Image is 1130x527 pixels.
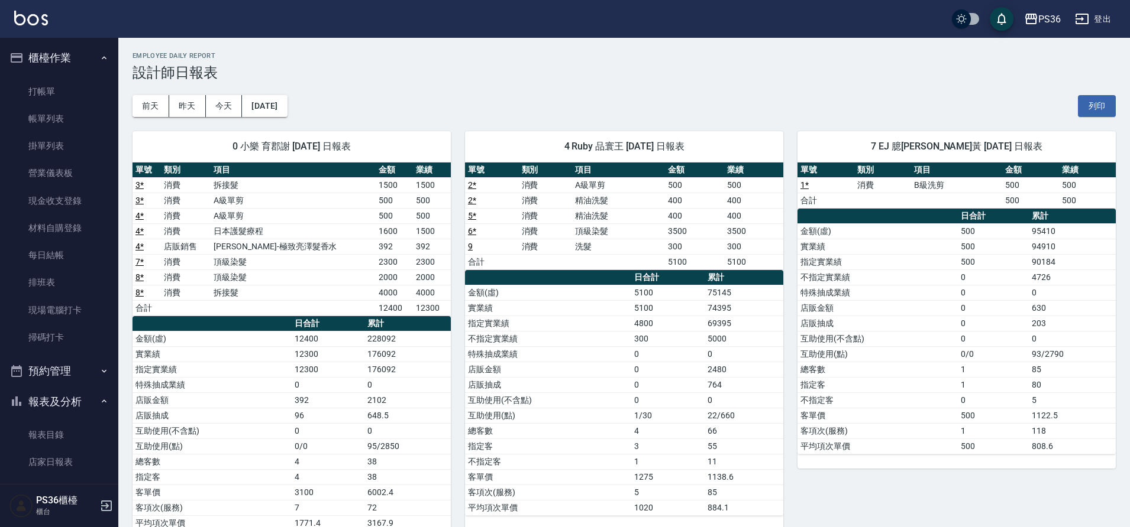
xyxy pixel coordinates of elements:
td: 指定實業績 [133,362,292,377]
td: 店販金額 [798,300,958,315]
td: 實業績 [133,346,292,362]
td: 85 [1029,362,1116,377]
td: 176092 [364,346,451,362]
td: 1500 [376,177,414,193]
a: 店家日報表 [5,448,114,476]
td: 1500 [413,223,451,239]
button: 列印 [1078,95,1116,117]
td: 12300 [292,346,364,362]
td: 4000 [413,285,451,300]
td: 不指定實業績 [465,331,631,346]
a: 現場電腦打卡 [5,297,114,324]
td: 4000 [376,285,414,300]
td: 500 [1002,193,1059,208]
td: 0 [705,392,783,408]
td: 1275 [631,469,705,484]
td: 指定實業績 [798,254,958,269]
td: 4 [631,423,705,438]
td: 消費 [161,193,211,208]
td: 2300 [376,254,414,269]
td: 消費 [519,177,573,193]
td: 0 [1029,331,1116,346]
h5: PS36櫃檯 [36,495,96,506]
td: 0 [958,269,1029,285]
td: 884.1 [705,500,783,515]
td: 300 [724,239,783,254]
td: 93/2790 [1029,346,1116,362]
td: 3500 [724,223,783,239]
td: 392 [292,392,364,408]
table: a dense table [798,162,1116,209]
td: 1138.6 [705,469,783,484]
td: 消費 [854,177,911,193]
td: 0/0 [958,346,1029,362]
td: 消費 [519,239,573,254]
td: 94910 [1029,239,1116,254]
a: 報表目錄 [5,421,114,448]
td: 2102 [364,392,451,408]
td: 拆接髮 [211,285,375,300]
td: 消費 [161,177,211,193]
td: 客單價 [133,484,292,500]
span: 0 小樂 育郡謝 [DATE] 日報表 [147,141,437,152]
td: 0 [1029,285,1116,300]
button: save [990,7,1013,31]
td: A級單剪 [572,177,665,193]
th: 項目 [572,162,665,178]
td: 2000 [413,269,451,285]
td: 店販抽成 [465,377,631,392]
td: 3500 [665,223,724,239]
h3: 設計師日報表 [133,64,1116,81]
th: 金額 [376,162,414,178]
td: 300 [665,239,724,254]
td: 4 [292,454,364,469]
td: 11 [705,454,783,469]
button: 預約管理 [5,356,114,386]
td: 0 [292,377,364,392]
td: 392 [376,239,414,254]
a: 材料自購登錄 [5,214,114,242]
td: 3100 [292,484,364,500]
td: 96 [292,408,364,423]
td: 203 [1029,315,1116,331]
td: 互助使用(不含點) [133,423,292,438]
a: 現金收支登錄 [5,187,114,214]
td: 不指定客 [465,454,631,469]
a: 營業儀表板 [5,160,114,187]
td: 精油洗髮 [572,193,665,208]
table: a dense table [465,270,783,516]
td: 1 [958,377,1029,392]
td: 66 [705,423,783,438]
td: 指定客 [465,438,631,454]
td: 互助使用(點) [133,438,292,454]
button: [DATE] [242,95,287,117]
td: 6002.4 [364,484,451,500]
td: 平均項次單價 [798,438,958,454]
th: 類別 [854,162,911,178]
td: 400 [665,193,724,208]
td: 店販抽成 [133,408,292,423]
td: 消費 [519,193,573,208]
td: 72 [364,500,451,515]
td: 500 [724,177,783,193]
td: 1/30 [631,408,705,423]
td: 0 [958,331,1029,346]
td: 12300 [292,362,364,377]
table: a dense table [133,162,451,316]
td: 1122.5 [1029,408,1116,423]
td: 80 [1029,377,1116,392]
td: 消費 [161,254,211,269]
a: 互助日報表 [5,476,114,503]
th: 日合計 [631,270,705,285]
td: 互助使用(不含點) [798,331,958,346]
th: 業績 [724,162,783,178]
a: 掛單列表 [5,132,114,160]
td: 實業績 [465,300,631,315]
td: A級單剪 [211,208,375,223]
h2: Employee Daily Report [133,52,1116,60]
img: Logo [14,11,48,25]
td: 店販金額 [465,362,631,377]
th: 日合計 [292,316,364,331]
td: 日本護髮療程 [211,223,375,239]
td: 1 [958,362,1029,377]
